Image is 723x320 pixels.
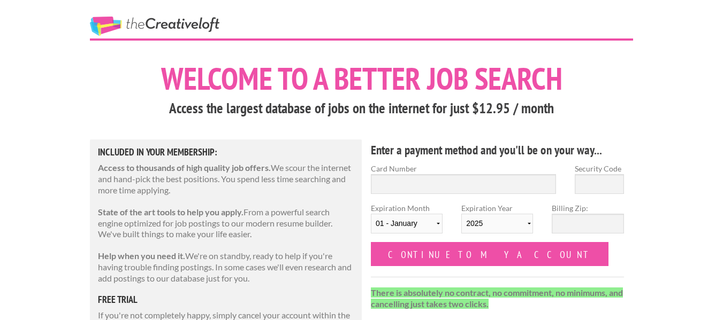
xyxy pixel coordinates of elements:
[371,214,443,233] select: Expiration Month
[98,295,354,305] h5: free trial
[90,63,633,94] h1: Welcome to a better job search
[98,147,354,157] h5: Included in Your Membership:
[98,162,271,173] strong: Access to thousands of high quality job offers.
[552,202,623,214] label: Billing Zip:
[90,17,219,36] a: The Creative Loft
[98,207,354,240] p: From a powerful search engine optimized for job postings to our modern resume builder. We've buil...
[90,98,633,119] h3: Access the largest database of jobs on the internet for just $12.95 / month
[371,142,624,159] h4: Enter a payment method and you'll be on your way...
[461,202,533,242] label: Expiration Year
[371,287,623,309] strong: There is absolutely no contract, no commitment, no minimums, and cancelling just takes two clicks.
[98,251,354,284] p: We're on standby, ready to help if you're having trouble finding postings. In some cases we'll ev...
[98,162,354,196] p: We scour the internet and hand-pick the best positions. You spend less time searching and more ti...
[371,163,556,174] label: Card Number
[98,207,243,217] strong: State of the art tools to help you apply.
[461,214,533,233] select: Expiration Year
[575,163,624,174] label: Security Code
[371,242,608,266] input: Continue to my account
[98,251,185,261] strong: Help when you need it.
[371,202,443,242] label: Expiration Month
